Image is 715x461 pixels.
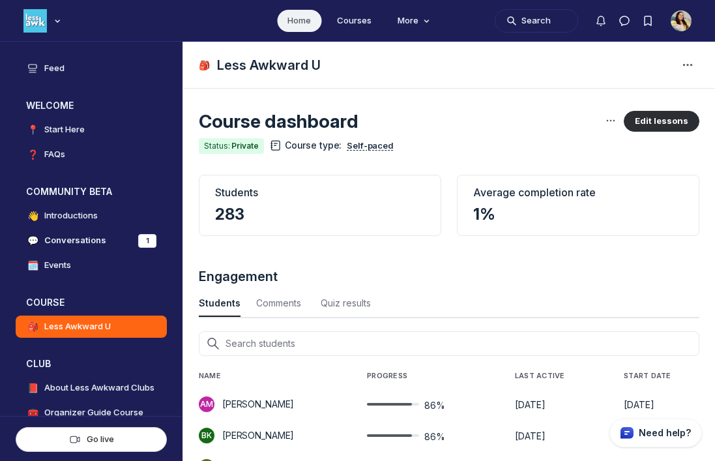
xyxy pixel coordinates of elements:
div: Go live [27,433,156,445]
button: Direct messages [613,9,636,33]
h4: About Less Awkward Clubs [44,381,154,394]
div: Comments [256,297,305,310]
span: Progress [367,372,407,381]
a: ❓FAQs [16,143,167,166]
div: Average completion rate [473,186,683,199]
h2: Course dashboard [199,110,603,133]
a: Home [277,10,321,32]
span: 86% [424,399,445,412]
p: Need help? [639,426,691,439]
input: Search students [199,331,699,356]
button: Self-paced [344,138,396,153]
button: Notifications [589,9,613,33]
h3: WELCOME [26,99,74,112]
span: Status: [204,141,230,151]
h4: Conversations [44,234,106,247]
header: Page Header [183,42,715,89]
span: Private [231,141,259,151]
div: Students [199,297,241,310]
a: 🗓️Events [16,254,167,276]
button: COMMUNITY BETACollapse space [16,181,167,202]
button: 86% [367,428,494,443]
span: Name [199,372,221,381]
span: 👋 [26,209,39,222]
span: 💬 [26,234,39,247]
h4: Events [44,259,71,272]
button: WELCOMECollapse space [16,95,167,116]
h4: Introductions [44,209,98,222]
a: Feed [16,57,167,80]
span: [DATE] [515,430,546,441]
a: Courses [327,10,382,32]
span: 🎒 [199,59,212,72]
span: 86% [424,430,445,443]
a: 🎒Less Awkward U [16,316,167,338]
h3: COMMUNITY BETA [26,185,112,198]
h4: 283 [215,204,425,225]
svg: Space settings [680,57,695,73]
a: 🧰Organizer Guide Course [16,402,167,424]
a: View user profile [199,396,346,412]
h1: Less Awkward U [217,56,321,74]
button: Go live [16,427,167,452]
h4: FAQs [44,148,65,161]
div: BK [199,428,214,443]
span: 📕 [26,381,39,394]
span: ❓ [26,148,39,161]
h3: COURSE [26,296,65,309]
button: Space settings [676,53,699,77]
button: Less Awkward Hub logo [23,8,64,34]
h4: Start Here [44,123,85,136]
span: [DATE] [515,399,546,410]
span: 🧰 [26,406,39,419]
img: Less Awkward Hub logo [23,9,47,33]
button: More [387,10,438,32]
a: 📕About Less Awkward Clubs [16,377,167,399]
span: [DATE] [624,399,654,410]
p: [PERSON_NAME] [222,429,294,442]
div: Students [215,186,425,199]
h4: 1% [473,204,683,225]
p: [PERSON_NAME] [222,398,294,411]
p: Course type : [269,138,396,153]
button: Bookmarks [636,9,660,33]
button: Comments [256,291,305,317]
button: Quiz results [321,291,376,317]
h3: CLUB [26,357,51,370]
span: 🗓️ [26,259,39,272]
button: 86% [367,396,494,412]
h4: Organizer Guide Course [44,406,143,419]
span: Start Date [624,372,671,381]
button: CLUBCollapse space [16,353,167,374]
a: 📍Start Here [16,119,167,141]
button: Search [495,9,578,33]
span: 🎒 [26,320,39,333]
button: User menu options [671,10,692,31]
span: Last Active [515,372,565,381]
span: More [398,14,433,27]
div: Quiz results [321,297,376,310]
span: 📍 [26,123,39,136]
a: View user profile [199,428,346,443]
button: Circle support widget [609,419,702,447]
button: Students [199,291,241,317]
a: 💬Conversations1 [16,230,167,252]
h4: Feed [44,62,65,75]
h4: Less Awkward U [44,320,111,333]
span: Engagement [199,269,278,284]
div: 1 [138,234,156,248]
div: AM [199,396,214,412]
button: Edit lessons [624,111,699,132]
button: COURSECollapse space [16,292,167,313]
a: 👋Introductions [16,205,167,227]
